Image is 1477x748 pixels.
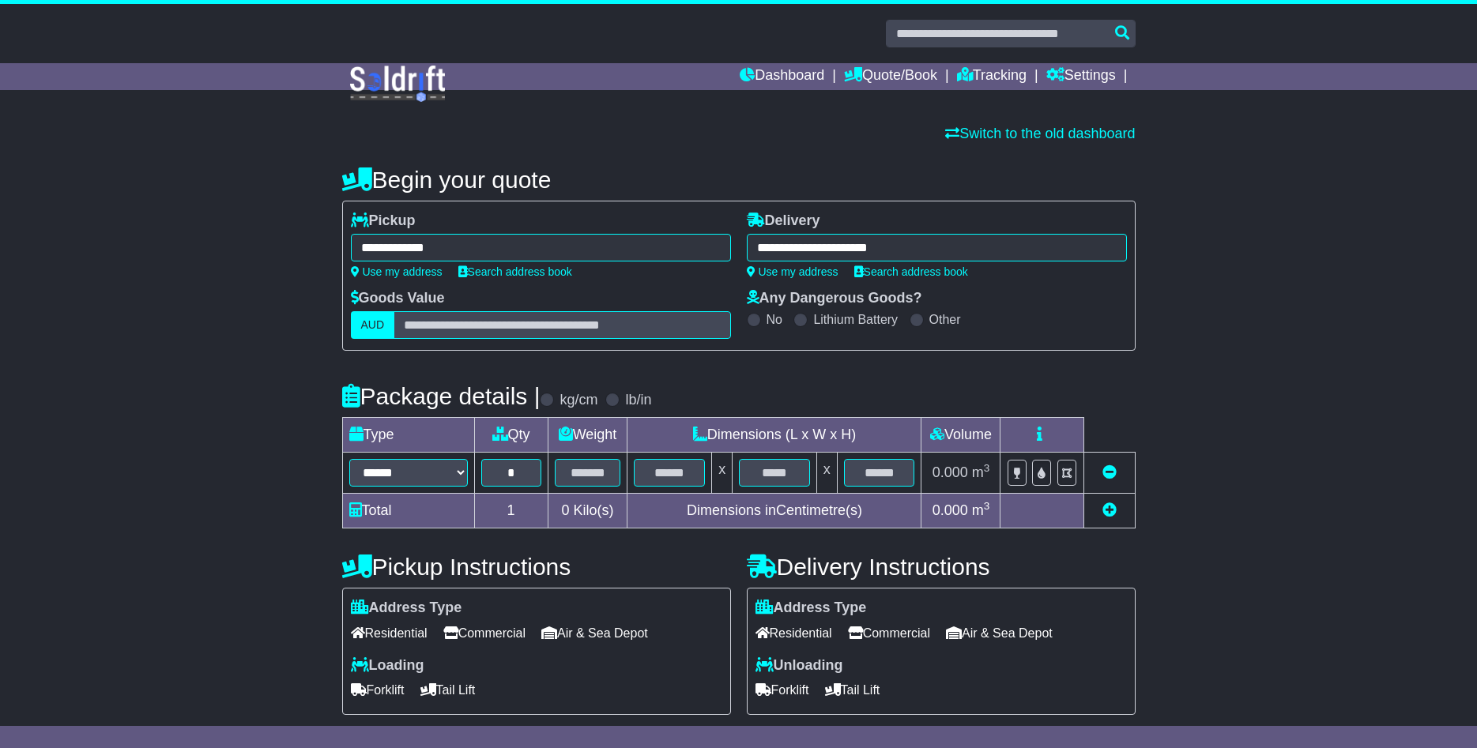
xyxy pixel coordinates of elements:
[548,418,627,453] td: Weight
[548,494,627,528] td: Kilo(s)
[351,265,443,278] a: Use my address
[933,464,968,480] span: 0.000
[755,678,809,702] span: Forklift
[541,621,648,645] span: Air & Sea Depot
[755,600,867,617] label: Address Type
[933,502,968,518] span: 0.000
[921,418,1000,453] td: Volume
[844,63,937,90] a: Quote/Book
[351,600,462,617] label: Address Type
[848,621,930,645] span: Commercial
[351,212,416,230] label: Pickup
[747,212,820,230] label: Delivery
[561,502,569,518] span: 0
[420,678,476,702] span: Tail Lift
[929,312,961,327] label: Other
[351,678,405,702] span: Forklift
[747,265,838,278] a: Use my address
[740,63,824,90] a: Dashboard
[813,312,898,327] label: Lithium Battery
[627,494,921,528] td: Dimensions in Centimetre(s)
[747,290,922,307] label: Any Dangerous Goods?
[755,621,832,645] span: Residential
[767,312,782,327] label: No
[351,657,424,675] label: Loading
[560,392,597,409] label: kg/cm
[755,657,843,675] label: Unloading
[342,167,1136,193] h4: Begin your quote
[351,311,395,339] label: AUD
[1102,502,1117,518] a: Add new item
[342,494,474,528] td: Total
[854,265,968,278] a: Search address book
[351,621,428,645] span: Residential
[351,290,445,307] label: Goods Value
[946,621,1053,645] span: Air & Sea Depot
[984,462,990,474] sup: 3
[474,418,548,453] td: Qty
[1102,464,1117,480] a: Remove this item
[957,63,1027,90] a: Tracking
[972,502,990,518] span: m
[342,418,474,453] td: Type
[443,621,526,645] span: Commercial
[625,392,651,409] label: lb/in
[627,418,921,453] td: Dimensions (L x W x H)
[342,554,731,580] h4: Pickup Instructions
[984,500,990,512] sup: 3
[1046,63,1116,90] a: Settings
[474,494,548,528] td: 1
[458,265,572,278] a: Search address book
[816,453,837,494] td: x
[712,453,733,494] td: x
[342,383,541,409] h4: Package details |
[945,126,1135,141] a: Switch to the old dashboard
[747,554,1136,580] h4: Delivery Instructions
[825,678,880,702] span: Tail Lift
[972,464,990,480] span: m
